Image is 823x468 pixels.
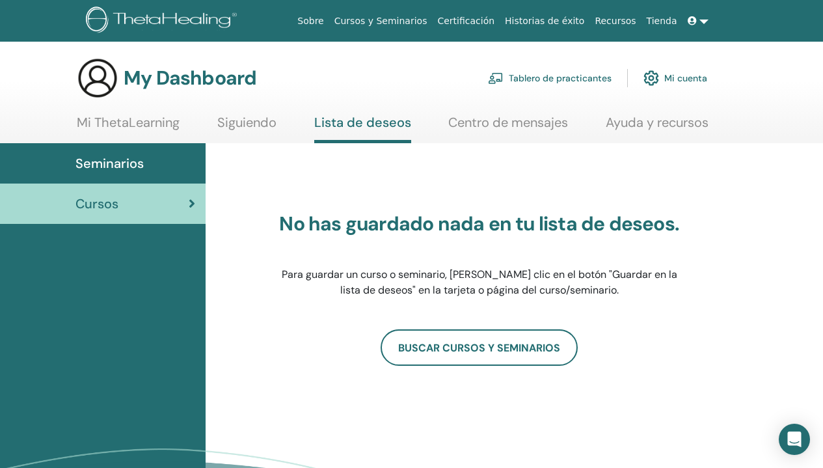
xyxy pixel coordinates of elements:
[381,329,578,366] a: BUSCAR CURSOS Y SEMINARIOS
[75,154,144,173] span: Seminarios
[75,194,118,213] span: Cursos
[329,9,433,33] a: Cursos y Seminarios
[314,115,411,143] a: Lista de deseos
[488,64,612,92] a: Tablero de practicantes
[500,9,589,33] a: Historias de éxito
[77,57,118,99] img: generic-user-icon.jpg
[275,267,684,298] p: Para guardar un curso o seminario, [PERSON_NAME] clic en el botón "Guardar en la lista de deseos"...
[488,72,504,84] img: chalkboard-teacher.svg
[77,115,180,140] a: Mi ThetaLearning
[432,9,500,33] a: Certificación
[643,64,707,92] a: Mi cuenta
[448,115,568,140] a: Centro de mensajes
[589,9,641,33] a: Recursos
[124,66,256,90] h3: My Dashboard
[292,9,329,33] a: Sobre
[217,115,277,140] a: Siguiendo
[86,7,241,36] img: logo.png
[606,115,708,140] a: Ayuda y recursos
[641,9,682,33] a: Tienda
[643,67,659,89] img: cog.svg
[275,212,684,236] h3: No has guardado nada en tu lista de deseos.
[779,424,810,455] div: Open Intercom Messenger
